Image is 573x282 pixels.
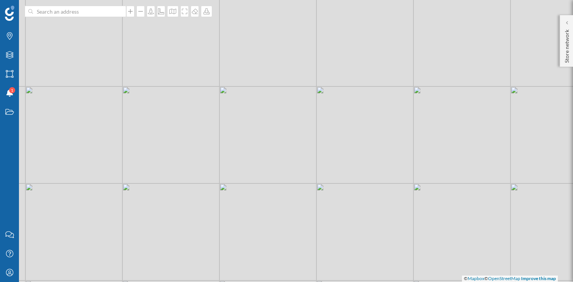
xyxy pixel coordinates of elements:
[462,276,558,282] div: © ©
[488,276,520,281] a: OpenStreetMap
[563,27,571,63] p: Store network
[5,6,14,21] img: Geoblink Logo
[521,276,556,281] a: Improve this map
[468,276,484,281] a: Mapbox
[11,86,13,94] span: 1
[16,5,43,12] span: Support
